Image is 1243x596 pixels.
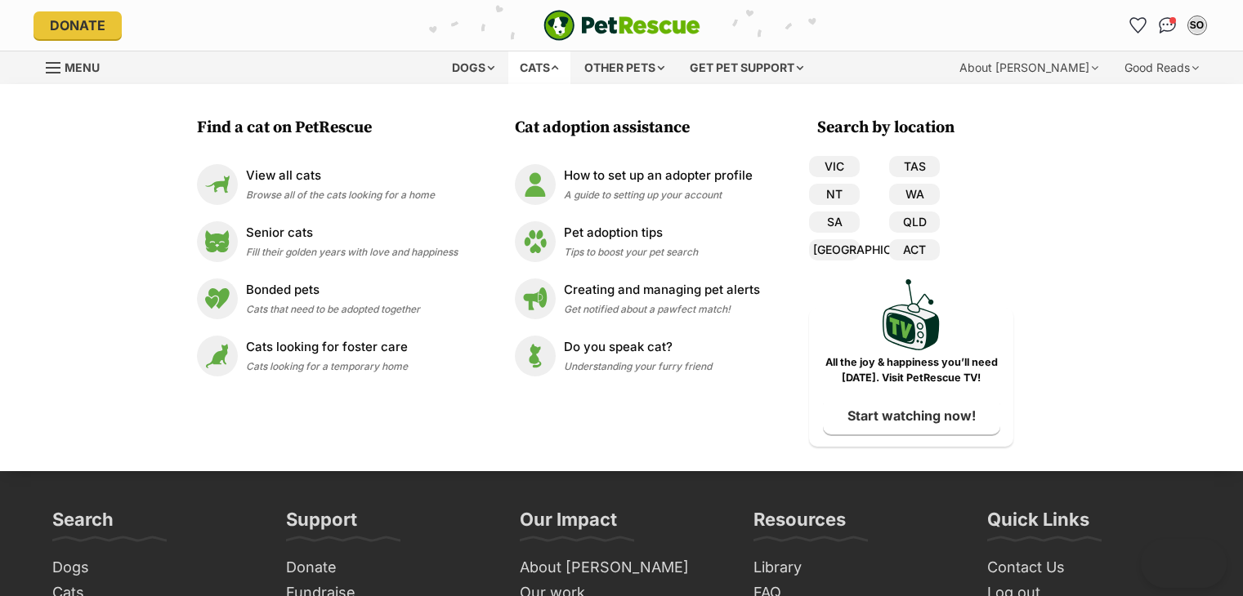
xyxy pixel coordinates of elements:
h3: Search [52,508,114,540]
img: Cats looking for foster care [197,336,238,376]
span: Browse all of the cats looking for a home [246,189,435,201]
a: VIC [809,156,860,177]
span: Fill their golden years with love and happiness [246,246,458,258]
a: Bonded pets Bonded pets Cats that need to be adopted together [197,278,458,319]
a: WA [889,184,940,205]
a: QLD [889,211,940,233]
h3: Cat adoption assistance [515,117,768,140]
img: How to set up an adopter profile [515,164,556,205]
a: Creating and managing pet alerts Creating and managing pet alerts Get notified about a pawfect ma... [515,278,760,319]
a: Favourites [1125,12,1151,38]
a: SA [809,211,860,233]
p: Cats looking for foster care [246,338,408,357]
ul: Account quick links [1125,12,1210,38]
span: Menu [65,60,100,74]
img: Pet adoption tips [515,221,556,262]
iframe: Help Scout Beacon - Open [1141,539,1227,588]
p: Do you speak cat? [564,338,712,357]
div: SO [1189,17,1205,33]
p: Creating and managing pet alerts [564,281,760,300]
a: Pet adoption tips Pet adoption tips Tips to boost your pet search [515,221,760,262]
img: Creating and managing pet alerts [515,278,556,319]
h3: Support [286,508,357,540]
img: PetRescue TV logo [883,279,940,350]
a: Contact Us [981,555,1198,580]
a: Donate [279,555,497,580]
p: All the joy & happiness you’ll need [DATE]. Visit PetRescue TV! [821,355,1001,386]
a: Senior cats Senior cats Fill their golden years with love and happiness [197,221,458,262]
div: Get pet support [678,51,815,84]
a: Donate [34,11,122,39]
a: Cats looking for foster care Cats looking for foster care Cats looking for a temporary home [197,336,458,376]
p: Senior cats [246,224,458,242]
span: Understanding your furry friend [564,360,712,372]
img: View all cats [197,164,238,205]
p: How to set up an adopter profile [564,167,753,185]
div: Other pets [573,51,676,84]
a: Start watching now! [823,397,1000,434]
a: NT [809,184,860,205]
a: [GEOGRAPHIC_DATA] [809,239,860,260]
img: logo-e224e6f780fb5917bec1dbf3a21bbac754714ae5b6737aabdf751b685950b380.svg [543,10,700,41]
a: Library [747,555,964,580]
div: About [PERSON_NAME] [948,51,1110,84]
p: Pet adoption tips [564,224,698,242]
div: Cats [508,51,570,84]
h3: Quick Links [987,508,1089,540]
p: View all cats [246,167,435,185]
a: PetRescue [543,10,700,41]
p: Bonded pets [246,281,420,300]
span: Get notified about a pawfect match! [564,303,731,315]
img: chat-41dd97257d64d25036548639549fe6c8038ab92f7586957e7f3b1b290dea8141.svg [1159,17,1176,33]
img: Senior cats [197,221,238,262]
h3: Our Impact [520,508,617,540]
a: How to set up an adopter profile How to set up an adopter profile A guide to setting up your account [515,164,760,205]
a: Conversations [1155,12,1181,38]
span: Tips to boost your pet search [564,246,698,258]
div: Good Reads [1113,51,1210,84]
a: Menu [46,51,111,81]
button: My account [1184,12,1210,38]
a: View all cats View all cats Browse all of the cats looking for a home [197,164,458,205]
span: Cats that need to be adopted together [246,303,420,315]
a: Do you speak cat? Do you speak cat? Understanding your furry friend [515,336,760,376]
span: A guide to setting up your account [564,189,722,201]
h3: Search by location [817,117,1013,140]
img: Do you speak cat? [515,336,556,376]
h3: Find a cat on PetRescue [197,117,466,140]
a: About [PERSON_NAME] [513,555,731,580]
img: Bonded pets [197,278,238,319]
a: Dogs [46,555,263,580]
a: TAS [889,156,940,177]
a: ACT [889,239,940,260]
h3: Resources [753,508,846,540]
span: Cats looking for a temporary home [246,360,408,372]
div: Dogs [440,51,506,84]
